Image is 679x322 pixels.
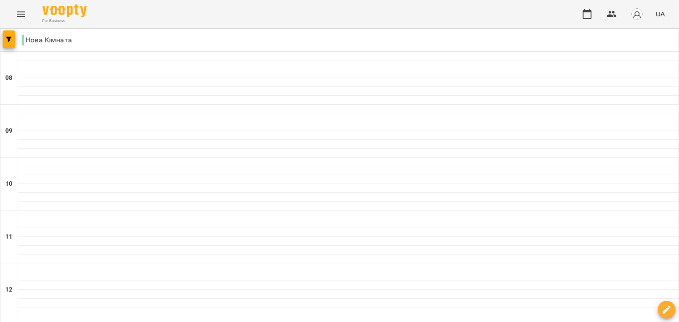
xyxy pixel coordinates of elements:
[5,126,12,136] h6: 09
[656,9,665,19] span: UA
[5,232,12,242] h6: 11
[42,4,87,17] img: Voopty Logo
[5,179,12,189] h6: 10
[652,6,668,22] button: UA
[42,18,87,24] span: For Business
[631,8,643,20] img: avatar_s.png
[5,73,12,83] h6: 08
[11,4,32,25] button: Menu
[5,285,12,295] h6: 12
[22,35,72,45] p: Нова Кімната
